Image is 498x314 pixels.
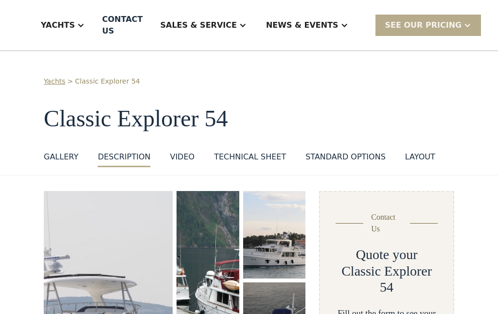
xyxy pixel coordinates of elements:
[44,151,78,163] div: GALLERY
[98,151,150,167] a: DESCRIPTION
[385,19,462,31] div: SEE Our Pricing
[256,6,358,45] div: News & EVENTS
[68,76,73,87] div: >
[305,151,386,167] a: standard options
[98,151,150,163] div: DESCRIPTION
[44,76,66,87] a: Yachts
[214,151,286,163] div: Technical sheet
[214,151,286,167] a: Technical sheet
[305,151,386,163] div: standard options
[44,106,454,132] h1: Classic Explorer 54
[44,151,78,167] a: GALLERY
[150,6,256,45] div: Sales & Service
[336,263,438,296] h2: Classic Explorer 54
[356,246,418,263] h2: Quote your
[160,19,236,31] div: Sales & Service
[405,151,435,167] a: layout
[371,211,402,235] div: Contact Us
[31,6,94,45] div: Yachts
[243,191,306,279] img: 50 foot motor yacht
[375,15,481,35] div: SEE Our Pricing
[405,151,435,163] div: layout
[170,151,195,167] a: VIDEO
[266,19,338,31] div: News & EVENTS
[102,14,142,37] div: Contact US
[75,76,140,87] a: Classic Explorer 54
[41,19,75,31] div: Yachts
[243,191,306,279] a: open lightbox
[170,151,195,163] div: VIDEO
